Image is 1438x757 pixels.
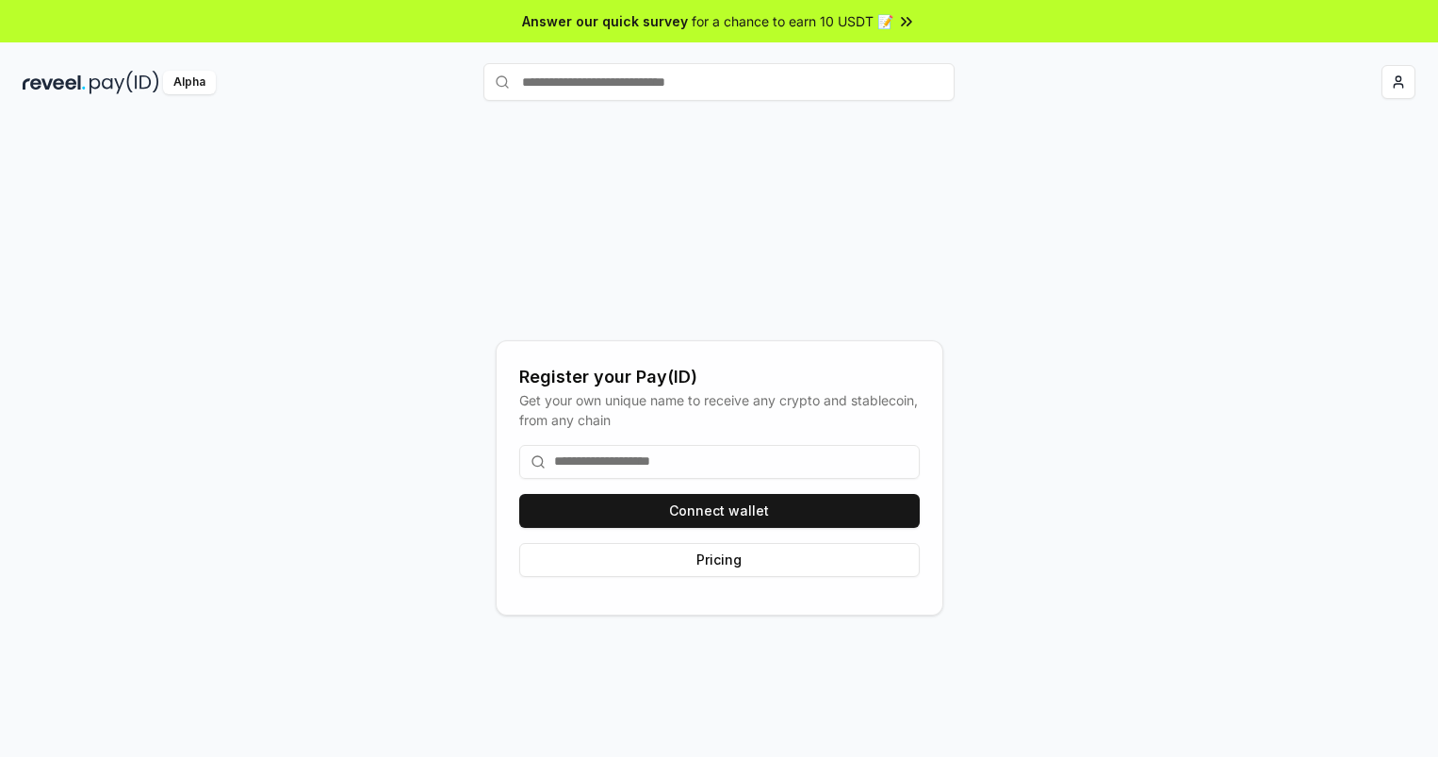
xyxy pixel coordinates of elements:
div: Register your Pay(ID) [519,364,920,390]
span: Answer our quick survey [522,11,688,31]
div: Alpha [163,71,216,94]
button: Pricing [519,543,920,577]
button: Connect wallet [519,494,920,528]
span: for a chance to earn 10 USDT 📝 [692,11,893,31]
div: Get your own unique name to receive any crypto and stablecoin, from any chain [519,390,920,430]
img: pay_id [90,71,159,94]
img: reveel_dark [23,71,86,94]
